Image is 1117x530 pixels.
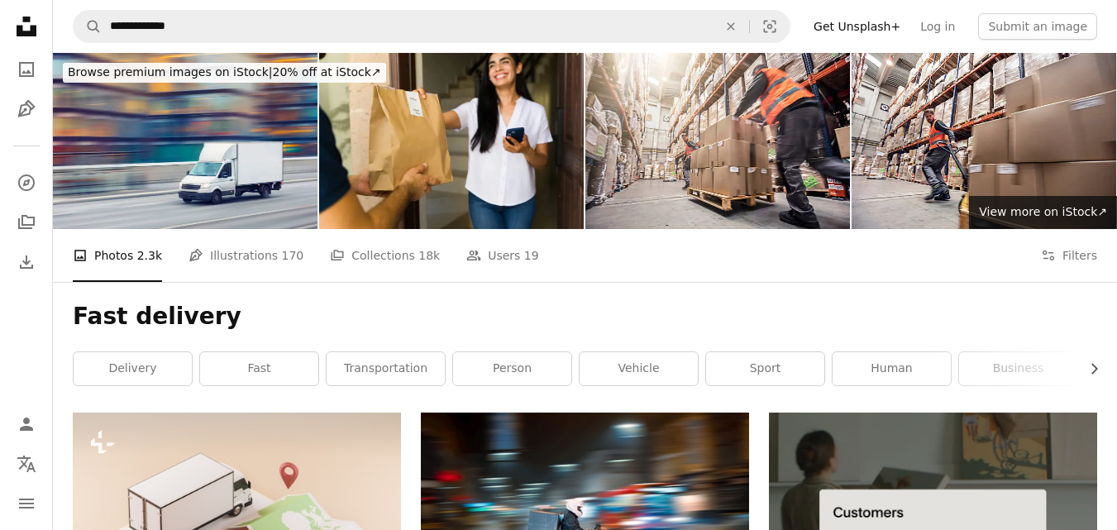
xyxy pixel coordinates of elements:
[73,514,401,529] a: Delivery van and smartphone, worldwide map with location pin. Truck and cardboard boxes, top view...
[713,11,749,42] button: Clear
[319,53,584,229] img: Closeup of a joyful latin woman accepting a food delivery in a brown paper bag at her doorstep
[852,53,1116,229] img: Motion blur of a man moving boxes in a warehouse
[53,53,396,93] a: Browse premium images on iStock|20% off at iStock↗
[10,53,43,86] a: Photos
[910,13,965,40] a: Log in
[200,352,318,385] a: fast
[10,93,43,126] a: Illustrations
[580,352,698,385] a: vehicle
[1041,229,1097,282] button: Filters
[453,352,571,385] a: person
[585,53,850,229] img: Motion blur of two men moving boxes in a warehouse
[53,53,317,229] img: Fast delivery truck travelling through the city streets
[10,166,43,199] a: Explore
[959,352,1077,385] a: business
[282,246,304,265] span: 170
[804,13,910,40] a: Get Unsplash+
[833,352,951,385] a: human
[74,11,102,42] button: Search Unsplash
[73,302,1097,332] h1: Fast delivery
[978,13,1097,40] button: Submit an image
[68,65,381,79] span: 20% off at iStock ↗
[10,246,43,279] a: Download History
[330,229,440,282] a: Collections 18k
[10,447,43,480] button: Language
[706,352,824,385] a: sport
[73,10,790,43] form: Find visuals sitewide
[10,206,43,239] a: Collections
[1079,352,1097,385] button: scroll list to the right
[327,352,445,385] a: transportation
[969,196,1117,229] a: View more on iStock↗
[979,205,1107,218] span: View more on iStock ↗
[68,65,272,79] span: Browse premium images on iStock |
[524,246,539,265] span: 19
[10,487,43,520] button: Menu
[10,408,43,441] a: Log in / Sign up
[466,229,539,282] a: Users 19
[418,246,440,265] span: 18k
[189,229,303,282] a: Illustrations 170
[750,11,790,42] button: Visual search
[74,352,192,385] a: delivery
